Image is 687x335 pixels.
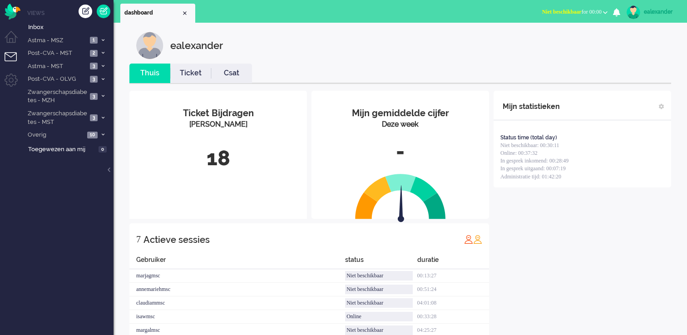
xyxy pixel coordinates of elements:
div: 7 [136,230,141,248]
a: Omnidesk [5,6,20,13]
a: Csat [211,68,252,79]
div: annemariehmsc [129,283,345,296]
img: arrow.svg [381,185,420,224]
img: semi_circle.svg [355,173,446,219]
a: Ticket [170,68,211,79]
li: Ticket [170,64,211,83]
span: Niet beschikbaar [542,9,582,15]
div: ealexander [644,7,678,16]
span: Post-CVA - MST [26,49,87,58]
span: 2 [90,50,98,57]
span: Astma - MST [26,62,87,71]
div: 00:33:28 [417,310,489,324]
div: duratie [417,255,489,269]
div: Niet beschikbaar [345,271,412,281]
div: Mijn gemiddelde cijfer [318,107,482,120]
img: customer.svg [136,32,163,59]
img: avatar [627,5,640,19]
img: flow_omnibird.svg [5,4,20,20]
div: Actieve sessies [143,231,210,249]
span: 0 [99,146,107,153]
div: Status time (total day) [500,134,557,142]
img: profile_orange.svg [473,235,482,244]
li: Tickets menu [5,52,25,73]
li: Dashboard menu [5,31,25,51]
div: isawmsc [129,310,345,324]
span: dashboard [124,9,181,17]
a: Inbox [26,22,114,32]
span: 10 [87,132,98,138]
img: profile_red.svg [464,235,473,244]
div: 18 [136,143,300,173]
div: Niet beschikbaar [345,285,412,294]
div: 04:01:08 [417,296,489,310]
span: 1 [90,37,98,44]
div: Ticket Bijdragen [136,107,300,120]
span: for 00:00 [542,9,602,15]
div: Deze week [318,119,482,130]
div: ealexander [170,32,223,59]
a: Toegewezen aan mij 0 [26,144,114,154]
li: Csat [211,64,252,83]
div: claudiammsc [129,296,345,310]
span: 3 [90,76,98,83]
a: Thuis [129,68,170,79]
span: 3 [90,114,98,121]
div: Mijn statistieken [503,98,560,116]
div: status [345,255,417,269]
li: Admin menu [5,74,25,94]
span: 3 [90,93,98,100]
span: Zwangerschapsdiabetes - MST [26,109,87,126]
div: Gebruiker [129,255,345,269]
div: [PERSON_NAME] [136,119,300,130]
div: 00:13:27 [417,269,489,283]
div: marjagmsc [129,269,345,283]
span: Inbox [28,23,114,32]
div: Online [345,312,412,321]
div: Niet beschikbaar [345,325,412,335]
li: Views [27,9,114,17]
button: Niet beschikbaarfor 00:00 [537,5,613,19]
div: Creëer ticket [79,5,92,18]
span: Niet beschikbaar: 00:30:11 Online: 00:37:32 In gesprek inkomend: 00:28:49 In gesprek uitgaand: 00... [500,142,568,180]
span: Toegewezen aan mij [28,145,96,154]
span: 3 [90,63,98,69]
li: Dashboard [120,4,195,23]
a: ealexander [625,5,678,19]
span: Zwangerschapsdiabetes - MZH [26,88,87,105]
div: 00:51:24 [417,283,489,296]
li: Thuis [129,64,170,83]
div: Close tab [181,10,188,17]
li: Niet beschikbaarfor 00:00 [537,3,613,23]
span: Post-CVA - OLVG [26,75,87,84]
div: - [318,137,482,167]
span: Overig [26,131,84,139]
span: Astma - MSZ [26,36,87,45]
a: Quick Ticket [97,5,110,18]
div: Niet beschikbaar [345,298,412,308]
